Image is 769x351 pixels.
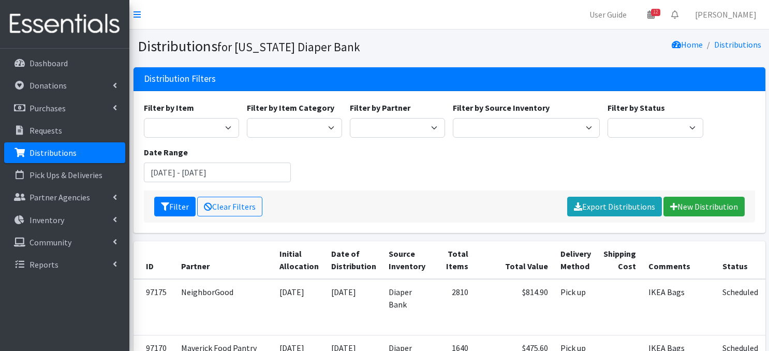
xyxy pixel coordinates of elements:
[597,241,642,279] th: Shipping Cost
[154,197,196,216] button: Filter
[642,279,716,335] td: IKEA Bags
[217,39,360,54] small: for [US_STATE] Diaper Bank
[175,279,273,335] td: NeighborGood
[29,215,64,225] p: Inventory
[4,232,125,253] a: Community
[581,4,635,25] a: User Guide
[144,146,188,158] label: Date Range
[554,241,597,279] th: Delivery Method
[435,241,475,279] th: Total Items
[651,9,660,16] span: 12
[716,241,764,279] th: Status
[273,279,325,335] td: [DATE]
[4,75,125,96] a: Donations
[144,74,216,84] h3: Distribution Filters
[29,148,77,158] p: Distributions
[382,279,435,335] td: Diaper Bank
[197,197,262,216] a: Clear Filters
[247,101,334,114] label: Filter by Item Category
[567,197,662,216] a: Export Distributions
[4,165,125,185] a: Pick Ups & Deliveries
[29,125,62,136] p: Requests
[642,241,716,279] th: Comments
[4,98,125,119] a: Purchases
[325,279,382,335] td: [DATE]
[29,259,58,270] p: Reports
[716,279,764,335] td: Scheduled
[144,163,291,182] input: January 1, 2011 - December 31, 2011
[144,101,194,114] label: Filter by Item
[639,4,663,25] a: 12
[382,241,435,279] th: Source Inventory
[475,241,554,279] th: Total Value
[4,120,125,141] a: Requests
[4,187,125,208] a: Partner Agencies
[4,142,125,163] a: Distributions
[134,241,175,279] th: ID
[714,39,761,50] a: Distributions
[4,254,125,275] a: Reports
[175,241,273,279] th: Partner
[138,37,446,55] h1: Distributions
[4,53,125,74] a: Dashboard
[350,101,410,114] label: Filter by Partner
[608,101,665,114] label: Filter by Status
[29,58,68,68] p: Dashboard
[453,101,550,114] label: Filter by Source Inventory
[4,7,125,41] img: HumanEssentials
[554,279,597,335] td: Pick up
[475,279,554,335] td: $814.90
[435,279,475,335] td: 2810
[29,192,90,202] p: Partner Agencies
[687,4,765,25] a: [PERSON_NAME]
[672,39,703,50] a: Home
[29,170,102,180] p: Pick Ups & Deliveries
[663,197,745,216] a: New Distribution
[29,237,71,247] p: Community
[29,80,67,91] p: Donations
[325,241,382,279] th: Date of Distribution
[4,210,125,230] a: Inventory
[273,241,325,279] th: Initial Allocation
[134,279,175,335] td: 97175
[29,103,66,113] p: Purchases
